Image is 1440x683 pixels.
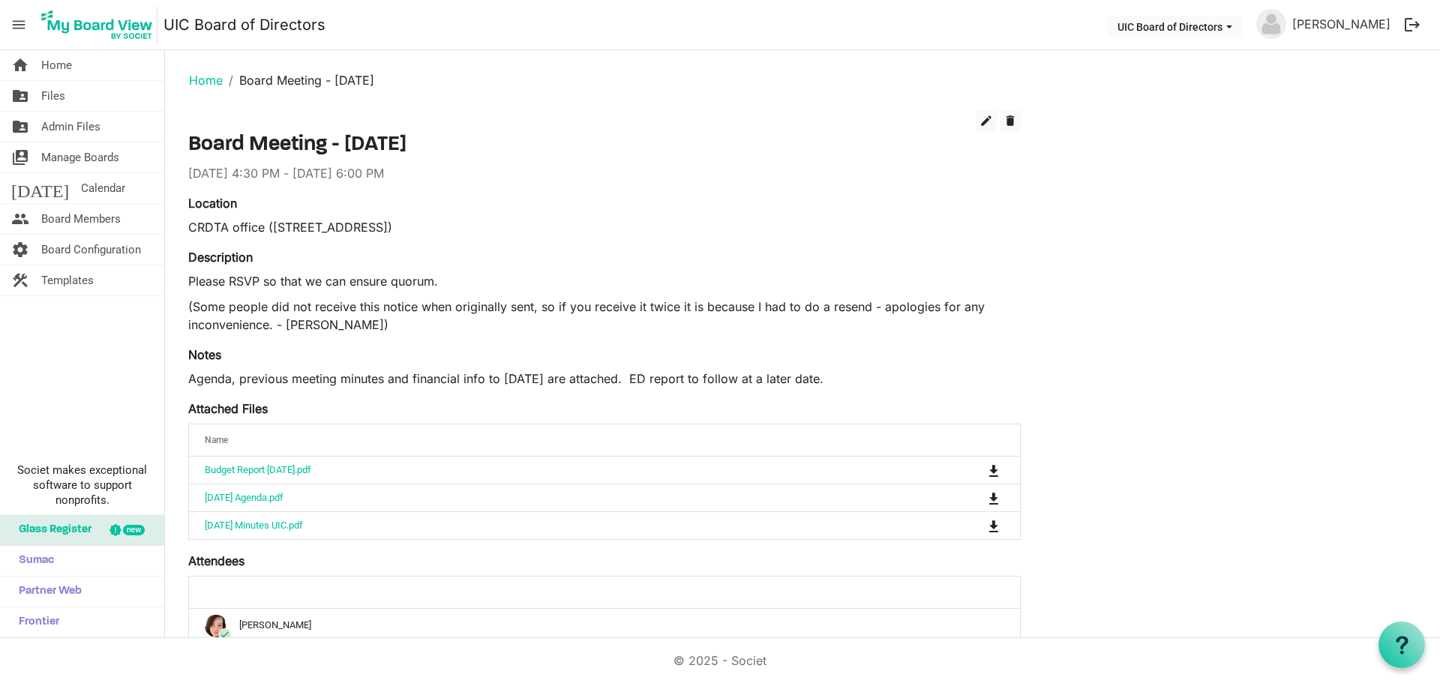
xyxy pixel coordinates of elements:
[205,615,227,637] img: aZda651_YrtB0d3iDw2VWU6hlcmlxgORkYhRWXcu6diS1fUuzblDemDitxXHgJcDUASUXKKMmrJj1lYLVKcG1g_thumb.png
[1003,114,1017,127] span: delete
[926,457,1020,484] td: is Command column column header
[205,464,311,475] a: Budget Report [DATE].pdf
[926,511,1020,539] td: is Command column column header
[11,173,69,203] span: [DATE]
[4,10,33,39] span: menu
[188,133,1021,158] h3: Board Meeting - [DATE]
[41,235,141,265] span: Board Configuration
[1256,9,1286,39] img: no-profile-picture.svg
[205,520,303,531] a: [DATE] Minutes UIC.pdf
[11,50,29,80] span: home
[1396,9,1428,40] button: logout
[11,577,82,607] span: Partner Web
[11,265,29,295] span: construction
[189,484,926,511] td: Sept 24 2025 Agenda.pdf is template cell column header Name
[37,6,157,43] img: My Board View Logo
[983,487,1004,508] button: Download
[11,515,91,545] span: Glass Register
[189,609,1020,643] td: checkAmy Wright is template cell column header
[673,653,766,668] a: © 2025 - Societ
[11,607,59,637] span: Frontier
[41,142,119,172] span: Manage Boards
[11,112,29,142] span: folder_shared
[1000,110,1021,133] button: delete
[979,114,993,127] span: edit
[41,112,100,142] span: Admin Files
[189,73,223,88] a: Home
[11,142,29,172] span: switch_account
[188,164,1021,182] div: [DATE] 4:30 PM - [DATE] 6:00 PM
[205,492,283,503] a: [DATE] Agenda.pdf
[926,484,1020,511] td: is Command column column header
[983,460,1004,481] button: Download
[163,10,325,40] a: UIC Board of Directors
[188,248,253,266] label: Description
[81,173,125,203] span: Calendar
[205,615,1004,637] div: [PERSON_NAME]
[11,546,54,576] span: Sumac
[223,71,374,89] li: Board Meeting - [DATE]
[1286,9,1396,39] a: [PERSON_NAME]
[7,463,157,508] span: Societ makes exceptional software to support nonprofits.
[976,110,997,133] button: edit
[37,6,163,43] a: My Board View Logo
[189,511,926,539] td: June 18 2025 Minutes UIC.pdf is template cell column header Name
[188,400,268,418] label: Attached Files
[1108,16,1242,37] button: UIC Board of Directors dropdownbutton
[983,515,1004,536] button: Download
[41,204,121,234] span: Board Members
[41,265,94,295] span: Templates
[11,204,29,234] span: people
[41,50,72,80] span: Home
[11,81,29,111] span: folder_shared
[188,346,221,364] label: Notes
[205,435,228,445] span: Name
[188,298,1021,334] p: (Some people did not receive this notice when originally sent, so if you receive it twice it is b...
[188,194,237,212] label: Location
[188,218,1021,236] div: CRDTA office ([STREET_ADDRESS])
[188,552,244,570] label: Attendees
[188,370,1021,388] p: Agenda, previous meeting minutes and financial info to [DATE] are attached. ED report to follow a...
[11,235,29,265] span: settings
[218,628,231,641] span: check
[41,81,65,111] span: Files
[189,457,926,484] td: Budget Report August 2025.pdf is template cell column header Name
[188,272,1021,290] p: Please RSVP so that we can ensure quorum.
[123,525,145,535] div: new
